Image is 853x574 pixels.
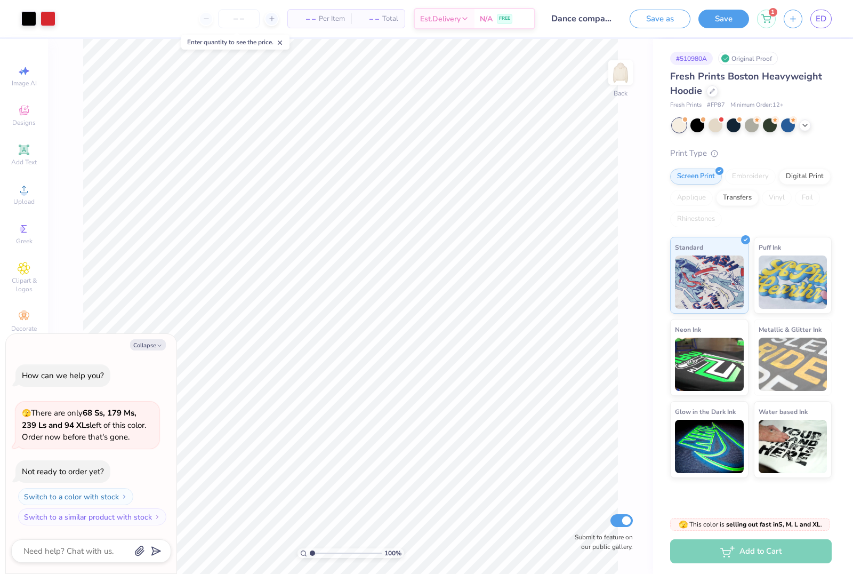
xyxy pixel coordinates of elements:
button: Collapse [130,339,166,350]
span: Clipart & logos [5,276,43,293]
div: Original Proof [718,52,778,65]
span: Puff Ink [759,242,781,253]
span: Neon Ink [675,324,701,335]
span: Metallic & Glitter Ink [759,324,822,335]
img: Water based Ink [759,420,827,473]
span: Glow in the Dark Ink [675,406,736,417]
img: Neon Ink [675,338,744,391]
span: Image AI [12,79,37,87]
span: Est. Delivery [420,13,461,25]
strong: 68 Ss, 179 Ms, 239 Ls and 94 XLs [22,408,136,430]
span: 🫣 [679,520,688,530]
div: Digital Print [779,169,831,185]
input: – – [218,9,260,28]
img: Standard [675,256,744,309]
span: Greek [16,237,33,245]
span: Standard [675,242,703,253]
label: Submit to feature on our public gallery. [569,532,633,552]
button: Save as [630,10,690,28]
span: 1 [769,8,777,17]
span: – – [294,13,316,25]
span: There are only left of this color. Order now before that's gone. [22,408,146,442]
div: Foil [795,190,820,206]
span: Designs [12,118,36,127]
div: Print Type [670,147,832,160]
img: Puff Ink [759,256,827,309]
strong: selling out fast in S, M, L and XL [726,520,820,529]
div: # 510980A [670,52,713,65]
span: Decorate [11,324,37,333]
img: Metallic & Glitter Ink [759,338,827,391]
div: Not ready to order yet? [22,466,104,477]
span: N/A [480,13,493,25]
img: Back [610,62,631,83]
span: Per Item [319,13,345,25]
span: Fresh Prints Boston Heavyweight Hoodie [670,70,822,97]
div: Enter quantity to see the price. [181,35,289,50]
span: Fresh Prints [670,101,702,110]
span: Water based Ink [759,406,808,417]
span: ED [816,13,826,25]
span: – – [358,13,379,25]
span: FREE [499,15,510,22]
img: Switch to a similar product with stock [154,514,160,520]
span: Upload [13,197,35,206]
span: 🫣 [22,408,31,418]
span: This color is . [679,520,822,529]
span: Minimum Order: 12 + [730,101,784,110]
span: Total [382,13,398,25]
div: Rhinestones [670,211,722,227]
img: Glow in the Dark Ink [675,420,744,473]
div: Screen Print [670,169,722,185]
div: Embroidery [725,169,776,185]
span: 100 % [384,548,401,558]
button: Switch to a similar product with stock [18,508,166,525]
span: # FP87 [707,101,725,110]
button: Switch to a color with stock [18,488,133,505]
div: How can we help you? [22,370,104,381]
div: Applique [670,190,713,206]
button: Save [698,10,749,28]
div: Transfers [716,190,759,206]
img: Switch to a color with stock [121,493,127,500]
a: ED [810,10,832,28]
span: Add Text [11,158,37,166]
input: Untitled Design [543,8,622,29]
div: Back [614,89,627,98]
div: Vinyl [762,190,792,206]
